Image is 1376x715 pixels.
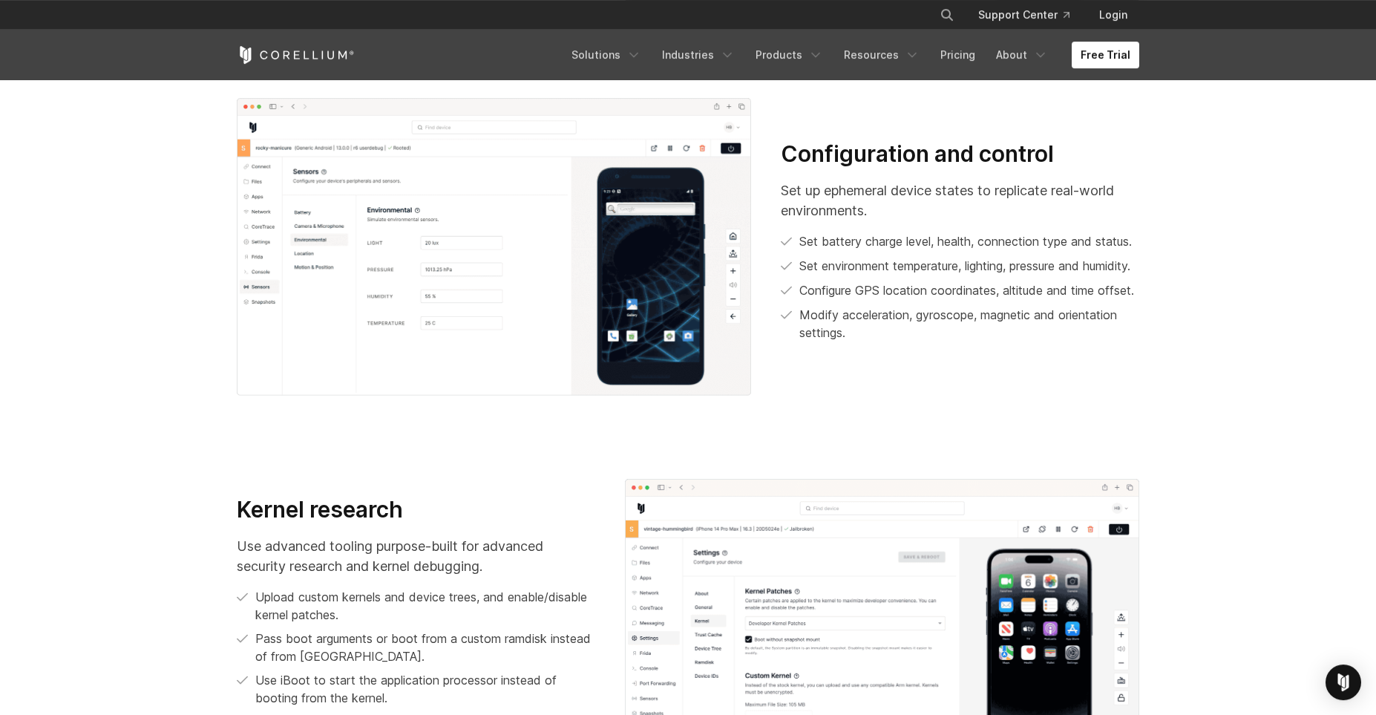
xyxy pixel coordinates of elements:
img: Simulate environmental sensors in Corellium's virtual hardware platform [237,98,751,396]
p: Upload custom kernels and device trees, and enable/disable kernel patches. [255,588,595,624]
a: Solutions [563,42,650,68]
button: Search [934,1,960,28]
p: Set battery charge level, health, connection type and status. [799,232,1132,250]
div: Open Intercom Messenger [1326,665,1361,700]
p: Use advanced tooling purpose-built for advanced security research and kernel debugging. [237,536,595,576]
div: Navigation Menu [563,42,1139,68]
h3: Kernel research [237,496,595,524]
p: Configure GPS location coordinates, altitude and time offset. [799,281,1134,299]
a: About [987,42,1057,68]
p: Pass boot arguments or boot from a custom ramdisk instead of from [GEOGRAPHIC_DATA]. [255,630,595,665]
a: Products [747,42,832,68]
h3: Configuration and control [781,140,1139,169]
a: Pricing [931,42,984,68]
a: Login [1087,1,1139,28]
p: Use iBoot to start the application processor instead of booting from the kernel. [255,671,595,707]
p: Modify acceleration, gyroscope, magnetic and orientation settings. [799,306,1139,342]
a: Resources [835,42,928,68]
a: Industries [653,42,744,68]
a: Support Center [966,1,1081,28]
a: Corellium Home [237,46,355,64]
p: Set up ephemeral device states to replicate real-world environments. [781,180,1139,221]
p: Set environment temperature, lighting, pressure and humidity. [799,257,1130,275]
a: Free Trial [1072,42,1139,68]
div: Navigation Menu [922,1,1139,28]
